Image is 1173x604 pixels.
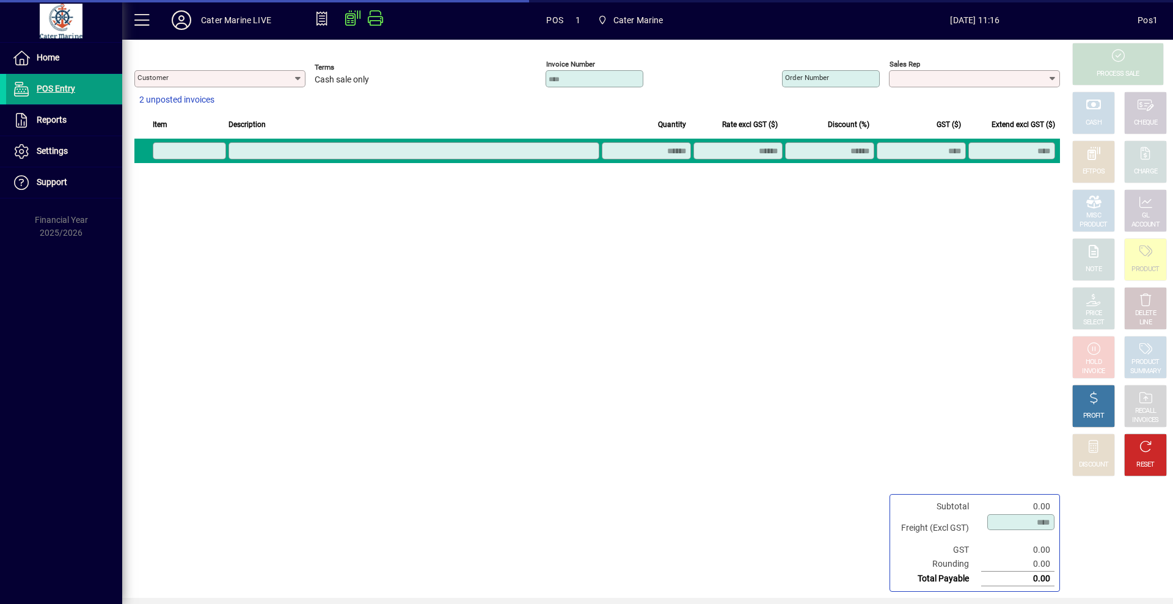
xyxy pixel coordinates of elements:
div: RESET [1136,460,1155,470]
div: INVOICE [1082,367,1105,376]
td: Freight (Excl GST) [895,514,981,543]
mat-label: Customer [137,73,169,82]
a: Support [6,167,122,198]
td: 0.00 [981,543,1054,557]
span: Reports [37,115,67,125]
div: SELECT [1083,318,1105,327]
div: PRICE [1086,309,1102,318]
div: LINE [1139,318,1152,327]
div: PRODUCT [1080,220,1107,230]
div: PROFIT [1083,412,1104,421]
span: GST ($) [937,118,961,131]
td: 0.00 [981,500,1054,514]
div: SUMMARY [1130,367,1161,376]
span: Settings [37,146,68,156]
div: CHARGE [1134,167,1158,176]
span: [DATE] 11:16 [813,10,1138,30]
div: MISC [1086,211,1101,220]
mat-label: Invoice number [546,60,595,68]
div: ACCOUNT [1131,220,1160,230]
div: HOLD [1086,358,1102,367]
div: PROCESS SALE [1097,70,1139,79]
td: Total Payable [895,572,981,586]
span: Extend excl GST ($) [992,118,1055,131]
div: GL [1142,211,1150,220]
td: Rounding [895,557,981,572]
span: Discount (%) [828,118,869,131]
div: DISCOUNT [1079,460,1108,470]
span: Support [37,177,67,187]
div: DELETE [1135,309,1156,318]
a: Settings [6,136,122,167]
a: Reports [6,105,122,136]
div: PRODUCT [1131,358,1159,367]
td: 0.00 [981,557,1054,572]
span: Cash sale only [315,75,369,85]
span: 2 unposted invoices [139,93,214,106]
td: Subtotal [895,500,981,514]
td: GST [895,543,981,557]
div: Cater Marine LIVE [201,10,271,30]
span: Item [153,118,167,131]
span: Home [37,53,59,62]
button: 2 unposted invoices [134,89,219,111]
div: CASH [1086,118,1102,128]
span: Quantity [658,118,686,131]
span: Rate excl GST ($) [722,118,778,131]
span: Description [228,118,266,131]
span: Cater Marine [613,10,663,30]
div: NOTE [1086,265,1102,274]
div: CHEQUE [1134,118,1157,128]
mat-label: Order number [785,73,829,82]
mat-label: Sales rep [890,60,920,68]
a: Home [6,43,122,73]
button: Profile [162,9,201,31]
div: PRODUCT [1131,265,1159,274]
span: POS Entry [37,84,75,93]
div: EFTPOS [1083,167,1105,176]
span: 1 [576,10,580,30]
span: Cater Marine [593,9,668,31]
div: Pos1 [1138,10,1158,30]
span: POS [546,10,563,30]
td: 0.00 [981,572,1054,586]
span: Terms [315,64,388,71]
div: RECALL [1135,407,1157,416]
div: INVOICES [1132,416,1158,425]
